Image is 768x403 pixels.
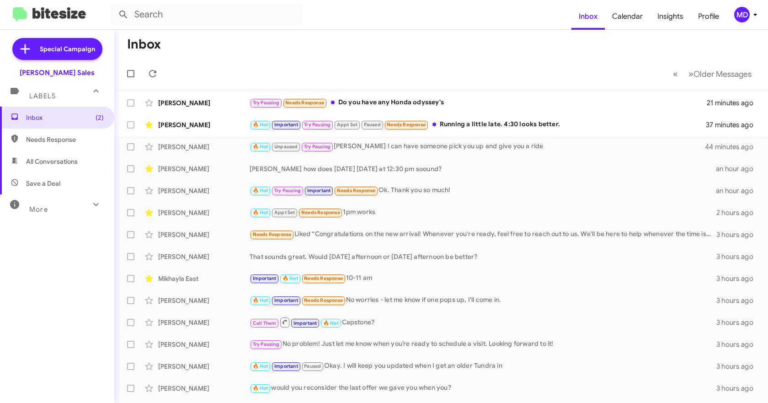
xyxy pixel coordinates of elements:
div: That sounds great. Would [DATE] afternoon or [DATE] afternoon be better? [250,252,716,261]
span: Important [307,188,331,193]
a: Insights [650,3,691,30]
div: [PERSON_NAME] [158,120,250,129]
div: Ok. Thank you so much! [250,185,716,196]
div: Do you have any Honda odyssey's [250,97,707,108]
div: 3 hours ago [716,384,761,393]
div: [PERSON_NAME] [158,98,250,107]
div: an hour ago [716,164,761,173]
input: Search [111,4,303,26]
span: Needs Response [285,100,324,106]
span: (2) [96,113,104,122]
div: [PERSON_NAME] [158,340,250,349]
a: Calendar [605,3,650,30]
button: Previous [667,64,683,83]
span: All Conversations [26,157,78,166]
span: 🔥 Hot [253,188,268,193]
span: Labels [29,92,56,100]
div: No problem! Just let me know when you’re ready to schedule a visit. Looking forward to it! [250,339,716,349]
div: MD [734,7,750,22]
div: No worries - let me know if one pops up, I'll come in. [250,295,716,306]
div: 10-11 am [250,273,716,284]
div: [PERSON_NAME] I can have someone pick you up and give you a ride [250,141,706,152]
a: Special Campaign [12,38,102,60]
span: Needs Response [304,275,343,281]
span: Call Them [253,320,277,326]
span: 🔥 Hot [283,275,298,281]
span: Older Messages [693,69,752,79]
span: Try Pausing [253,341,279,347]
span: Needs Response [26,135,104,144]
a: Profile [691,3,726,30]
span: Try Pausing [304,144,331,150]
div: [PERSON_NAME] [158,252,250,261]
div: an hour ago [716,186,761,195]
div: Mikhayla East [158,274,250,283]
div: 3 hours ago [716,274,761,283]
div: 3 hours ago [716,340,761,349]
span: Important [274,122,298,128]
span: Needs Response [387,122,426,128]
div: [PERSON_NAME] [158,164,250,173]
span: Needs Response [253,231,292,237]
span: Unpaused [274,144,298,150]
a: Inbox [571,3,605,30]
div: [PERSON_NAME] [158,362,250,371]
span: 🔥 Hot [253,122,268,128]
div: [PERSON_NAME] [158,318,250,327]
span: Special Campaign [40,44,95,54]
span: Needs Response [304,297,343,303]
span: Try Pausing [253,100,279,106]
nav: Page navigation example [668,64,757,83]
span: Paused [364,122,381,128]
span: Try Pausing [304,122,331,128]
div: 44 minutes ago [706,142,761,151]
div: 3 hours ago [716,296,761,305]
div: [PERSON_NAME] how does [DATE] [DATE] at 12:30 pm soound? [250,164,716,173]
div: 3 hours ago [716,230,761,239]
span: Appt Set [337,122,358,128]
div: [PERSON_NAME] Sales [20,68,95,77]
div: Okay. I will keep you updated when I get an older Tundra in [250,361,716,371]
span: Inbox [26,113,104,122]
div: Liked “Congratulations on the new arrival! Whenever you're ready, feel free to reach out to us. W... [250,229,716,240]
span: 🔥 Hot [323,320,339,326]
span: Try Pausing [274,188,301,193]
div: would you reconsider the last offer we gave you when you? [250,383,716,393]
span: Appt Set [274,210,295,215]
span: » [688,68,693,80]
span: Important [293,320,317,326]
span: Important [253,275,277,281]
div: [PERSON_NAME] [158,230,250,239]
div: 37 minutes ago [706,120,761,129]
span: « [673,68,678,80]
div: Running a little late. 4:30 looks better. [250,119,706,130]
span: 🔥 Hot [253,363,268,369]
span: Save a Deal [26,179,60,188]
h1: Inbox [127,37,161,52]
div: Capstone? [250,317,716,328]
button: Next [683,64,757,83]
span: Needs Response [301,210,340,215]
div: 3 hours ago [716,252,761,261]
div: 3 hours ago [716,318,761,327]
span: More [29,205,48,214]
button: MD [726,7,758,22]
span: 🔥 Hot [253,210,268,215]
span: 🔥 Hot [253,144,268,150]
span: 🔥 Hot [253,297,268,303]
span: Needs Response [337,188,376,193]
div: 2 hours ago [716,208,761,217]
div: [PERSON_NAME] [158,142,250,151]
span: Important [274,297,298,303]
div: 21 minutes ago [707,98,761,107]
div: 3 hours ago [716,362,761,371]
div: [PERSON_NAME] [158,208,250,217]
div: 1pm works [250,207,716,218]
span: Paused [304,363,321,369]
span: Important [274,363,298,369]
div: [PERSON_NAME] [158,384,250,393]
span: 🔥 Hot [253,385,268,391]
